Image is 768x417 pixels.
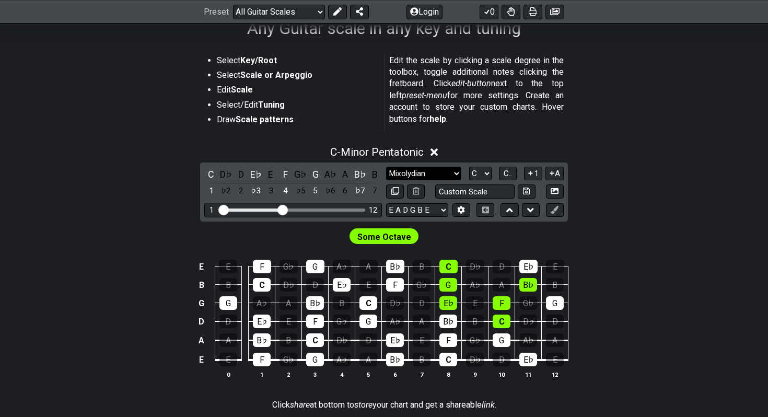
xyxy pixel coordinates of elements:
[309,167,322,181] div: toggle pitch class
[306,315,324,328] div: F
[435,369,462,380] th: 8
[306,278,324,292] div: D
[195,258,208,276] td: E
[439,353,457,366] div: C
[217,99,377,114] li: Select/Edit
[389,55,564,125] p: Edit the scale by clicking a scale degree in the toolbox, toggle additional notes clicking the fr...
[333,315,351,328] div: G♭
[329,369,355,380] th: 4
[406,4,443,19] button: Login
[280,333,297,347] div: B
[306,353,324,366] div: G
[466,296,484,310] div: E
[493,353,510,366] div: D
[306,333,324,347] div: C
[519,333,537,347] div: A♭
[439,333,457,347] div: F
[519,260,538,273] div: E♭
[204,7,229,17] span: Preset
[451,78,491,88] em: edit-button
[236,114,294,124] strong: Scale patterns
[359,333,377,347] div: D
[219,333,237,347] div: A
[210,206,214,215] div: 1
[306,260,324,273] div: G
[413,315,430,328] div: A
[413,296,430,310] div: D
[439,278,457,292] div: G
[253,353,271,366] div: F
[386,167,461,181] select: Scale
[466,353,484,366] div: D♭
[217,55,377,70] li: Select
[264,167,277,181] div: toggle pitch class
[413,278,430,292] div: G♭
[386,333,404,347] div: E♭
[476,203,494,217] button: Toggle horizontal chord view
[330,146,424,158] span: C - Minor Pentatonic
[546,333,564,347] div: A
[253,333,271,347] div: B♭
[493,278,510,292] div: A
[515,369,542,380] th: 11
[219,315,237,328] div: D
[290,400,310,410] em: share
[369,206,377,215] div: 12
[353,167,367,181] div: toggle pitch class
[519,296,537,310] div: G♭
[493,260,511,273] div: D
[253,278,271,292] div: C
[386,203,448,217] select: Tuning
[204,184,218,198] div: toggle scale degree
[482,400,495,410] em: link
[280,296,297,310] div: A
[302,369,329,380] th: 3
[522,203,540,217] button: Move down
[439,260,458,273] div: C
[219,353,237,366] div: E
[439,296,457,310] div: E♭
[546,203,564,217] button: First click edit preset to enable marker editing
[204,167,218,181] div: toggle pitch class
[350,4,369,19] button: Share Preset
[231,85,253,95] strong: Scale
[333,296,351,310] div: B
[546,184,564,199] button: Create Image
[217,70,377,84] li: Select
[386,296,404,310] div: D♭
[409,369,435,380] th: 7
[249,184,263,198] div: toggle scale degree
[240,70,312,80] strong: Scale or Arpeggio
[219,260,237,273] div: E
[253,260,271,273] div: F
[439,315,457,328] div: B♭
[519,353,537,366] div: E♭
[353,184,367,198] div: toggle scale degree
[280,260,298,273] div: G♭
[359,315,377,328] div: G
[280,315,297,328] div: E
[368,184,382,198] div: toggle scale degree
[359,260,378,273] div: A
[466,315,484,328] div: B
[368,167,382,181] div: toggle pitch class
[264,184,277,198] div: toggle scale degree
[402,90,447,100] em: preset-menu
[493,315,510,328] div: C
[413,333,430,347] div: E
[501,203,518,217] button: Move up
[546,278,564,292] div: B
[502,4,520,19] button: Toggle Dexterity for all fretkits
[386,184,404,199] button: Copy
[355,369,382,380] th: 5
[359,296,377,310] div: C
[386,278,404,292] div: F
[339,167,352,181] div: toggle pitch class
[280,353,297,366] div: G♭
[275,369,302,380] th: 2
[217,114,377,129] li: Draw
[523,4,542,19] button: Print
[280,278,297,292] div: D♭
[545,167,564,181] button: A
[195,294,208,312] td: G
